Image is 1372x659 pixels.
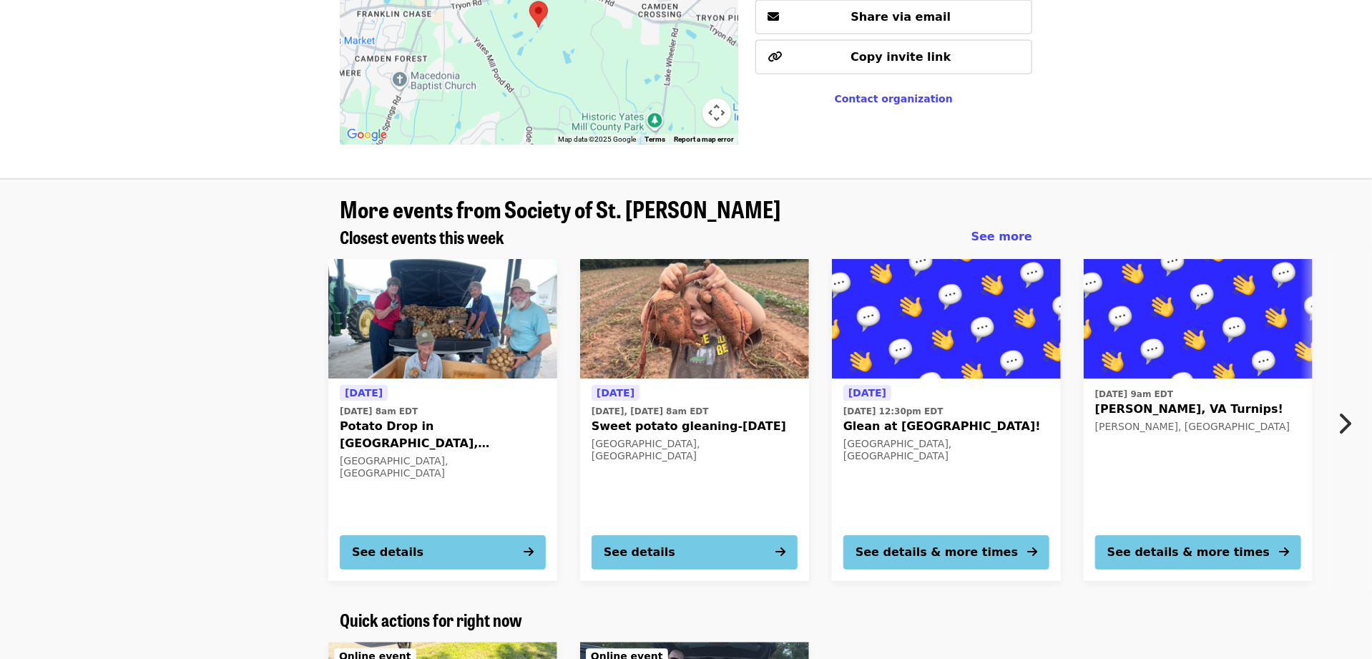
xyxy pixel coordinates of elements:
[328,260,557,380] img: Potato Drop in New Hill, NC! organized by Society of St. Andrew
[755,40,1032,74] button: Copy invite link
[1095,401,1301,419] span: [PERSON_NAME], VA Turnips!
[597,388,634,399] span: [DATE]
[592,536,798,570] button: See details
[1095,536,1301,570] button: See details & more times
[1325,404,1372,444] button: Next item
[328,228,1044,248] div: Closest events this week
[340,192,780,226] span: More events from Society of St. [PERSON_NAME]
[592,419,798,436] span: Sweet potato gleaning-[DATE]
[1095,389,1173,401] time: [DATE] 9am EDT
[843,536,1049,570] button: See details & more times
[328,610,1044,631] div: Quick actions for right now
[524,546,534,560] i: arrow-right icon
[558,135,636,143] span: Map data ©2025 Google
[340,228,504,248] a: Closest events this week
[343,126,391,145] img: Google
[835,93,953,104] a: Contact organization
[592,406,709,419] time: [DATE], [DATE] 8am EDT
[674,135,734,143] a: Report a map error
[580,260,809,380] img: Sweet potato gleaning-Friday 10/3 organized by Society of St. Andrew
[1107,545,1270,562] div: See details & more times
[328,260,557,582] a: See details for "Potato Drop in New Hill, NC!"
[343,126,391,145] a: Open this area in Google Maps (opens a new window)
[832,260,1061,582] a: See details for "Glean at Lynchburg Community Market!"
[340,419,546,453] span: Potato Drop in [GEOGRAPHIC_DATA], [GEOGRAPHIC_DATA]!
[352,545,423,562] div: See details
[832,260,1061,380] img: Glean at Lynchburg Community Market! organized by Society of St. Andrew
[345,388,383,399] span: [DATE]
[775,546,785,560] i: arrow-right icon
[580,260,809,582] a: See details for "Sweet potato gleaning-Friday 10/3"
[340,610,522,631] a: Quick actions for right now
[1279,546,1289,560] i: arrow-right icon
[1027,546,1037,560] i: arrow-right icon
[1084,260,1313,380] img: Riner, VA Turnips! organized by Society of St. Andrew
[604,545,675,562] div: See details
[340,536,546,570] button: See details
[645,135,665,143] a: Terms (opens in new tab)
[971,230,1032,244] span: See more
[340,456,546,480] div: [GEOGRAPHIC_DATA], [GEOGRAPHIC_DATA]
[843,439,1049,463] div: [GEOGRAPHIC_DATA], [GEOGRAPHIC_DATA]
[856,545,1018,562] div: See details & more times
[1337,411,1351,438] i: chevron-right icon
[843,419,1049,436] span: Glean at [GEOGRAPHIC_DATA]!
[843,406,944,419] time: [DATE] 12:30pm EDT
[1095,421,1301,434] div: [PERSON_NAME], [GEOGRAPHIC_DATA]
[702,99,731,127] button: Map camera controls
[340,406,418,419] time: [DATE] 8am EDT
[340,225,504,250] span: Closest events this week
[340,607,522,633] span: Quick actions for right now
[851,10,951,24] span: Share via email
[1084,260,1313,582] a: See details for "Riner, VA Turnips!"
[851,50,951,64] span: Copy invite link
[971,229,1032,246] a: See more
[592,439,798,463] div: [GEOGRAPHIC_DATA], [GEOGRAPHIC_DATA]
[848,388,886,399] span: [DATE]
